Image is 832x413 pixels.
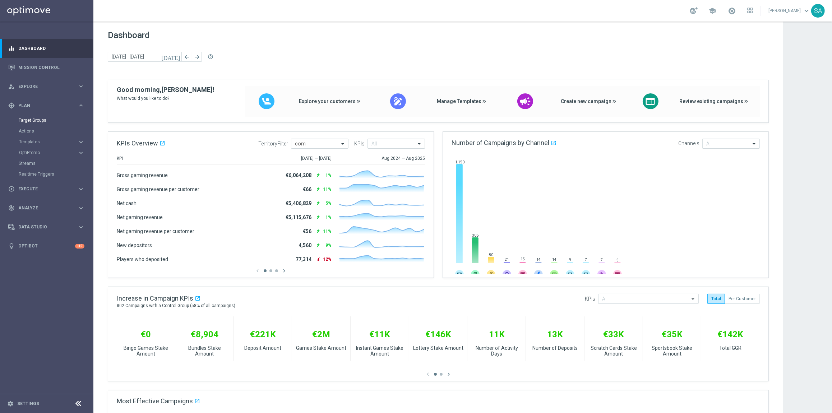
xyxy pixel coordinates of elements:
[8,102,78,109] div: Plan
[19,169,93,180] div: Realtime Triggers
[78,102,84,109] i: keyboard_arrow_right
[8,186,85,192] button: play_circle_outline Execute keyboard_arrow_right
[8,205,15,211] i: track_changes
[19,126,93,136] div: Actions
[8,243,85,249] button: lightbulb Optibot +10
[19,128,75,134] a: Actions
[8,186,15,192] i: play_circle_outline
[8,243,15,249] i: lightbulb
[8,224,78,230] div: Data Studio
[8,205,85,211] button: track_changes Analyze keyboard_arrow_right
[708,7,716,15] span: school
[19,136,93,147] div: Templates
[19,161,75,166] a: Streams
[78,205,84,212] i: keyboard_arrow_right
[8,186,78,192] div: Execute
[8,205,78,211] div: Analyze
[78,139,84,145] i: keyboard_arrow_right
[17,402,39,406] a: Settings
[8,102,15,109] i: gps_fixed
[19,150,78,155] div: OptiPromo
[7,400,14,407] i: settings
[19,117,75,123] a: Target Groups
[18,39,84,58] a: Dashboard
[8,237,84,256] div: Optibot
[19,115,93,126] div: Target Groups
[811,4,825,18] div: SA
[19,158,93,169] div: Streams
[19,147,93,158] div: OptiPromo
[78,186,84,192] i: keyboard_arrow_right
[18,237,75,256] a: Optibot
[19,150,70,155] span: OptiPromo
[19,139,85,145] button: Templates keyboard_arrow_right
[768,5,811,16] a: [PERSON_NAME]keyboard_arrow_down
[19,150,85,156] button: OptiPromo keyboard_arrow_right
[18,103,78,108] span: Plan
[8,39,84,58] div: Dashboard
[8,83,78,90] div: Explore
[19,140,78,144] div: Templates
[18,187,78,191] span: Execute
[8,83,15,90] i: person_search
[8,224,85,230] button: Data Studio keyboard_arrow_right
[18,84,78,89] span: Explore
[18,225,78,229] span: Data Studio
[18,58,84,77] a: Mission Control
[8,58,84,77] div: Mission Control
[8,103,85,108] button: gps_fixed Plan keyboard_arrow_right
[19,171,75,177] a: Realtime Triggers
[803,7,810,15] span: keyboard_arrow_down
[78,83,84,90] i: keyboard_arrow_right
[8,46,85,51] button: equalizer Dashboard
[8,65,85,70] button: Mission Control
[78,224,84,231] i: keyboard_arrow_right
[8,84,85,89] button: person_search Explore keyboard_arrow_right
[75,244,84,249] div: +10
[8,45,15,52] i: equalizer
[78,149,84,156] i: keyboard_arrow_right
[19,140,70,144] span: Templates
[18,206,78,210] span: Analyze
